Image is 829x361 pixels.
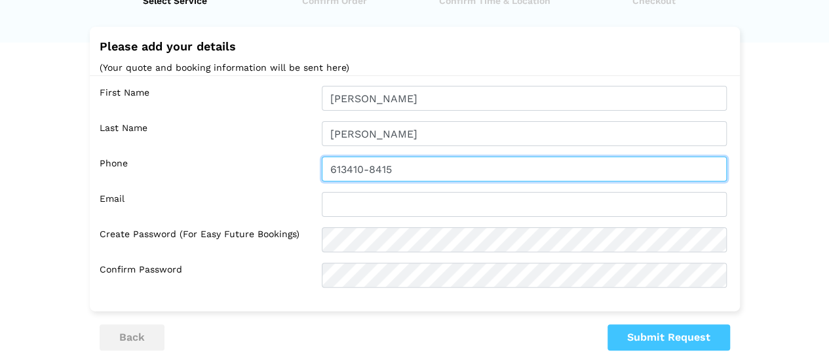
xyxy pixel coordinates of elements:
[100,192,312,217] label: Email
[100,324,164,351] button: back
[100,60,730,76] p: (Your quote and booking information will be sent here)
[607,324,730,351] button: Submit Request
[100,157,312,181] label: Phone
[100,227,312,252] label: Create Password (for easy future bookings)
[100,121,312,146] label: Last Name
[100,263,312,288] label: Confirm Password
[100,86,312,111] label: First Name
[100,40,730,53] h2: Please add your details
